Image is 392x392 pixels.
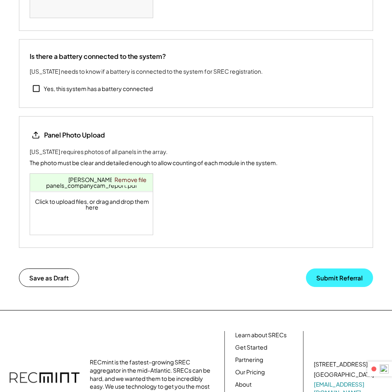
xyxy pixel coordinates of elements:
[314,360,368,369] div: [STREET_ADDRESS]
[314,371,374,379] div: [GEOGRAPHIC_DATA]
[30,174,154,235] div: Click to upload files, or drag and drop them here
[46,176,138,189] a: [PERSON_NAME] panels_companycam_report.pdf
[30,147,168,156] div: [US_STATE] requires photos of all panels in the array.
[112,174,149,185] a: Remove file
[19,268,79,287] button: Save as Draft
[44,85,153,93] div: Yes, this system has a battery connected
[235,343,267,352] a: Get Started
[235,368,265,376] a: Our Pricing
[235,356,263,364] a: Partnering
[30,159,278,167] div: The photo must be clear and detailed enough to allow counting of each module in the system.
[30,67,263,76] div: [US_STATE] needs to know if a battery is connected to the system for SREC registration.
[30,52,166,61] div: Is there a battery connected to the system?
[235,380,252,389] a: About
[235,331,287,339] a: Learn about SRECs
[44,131,105,140] div: Panel Photo Upload
[306,268,373,287] button: Submit Referral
